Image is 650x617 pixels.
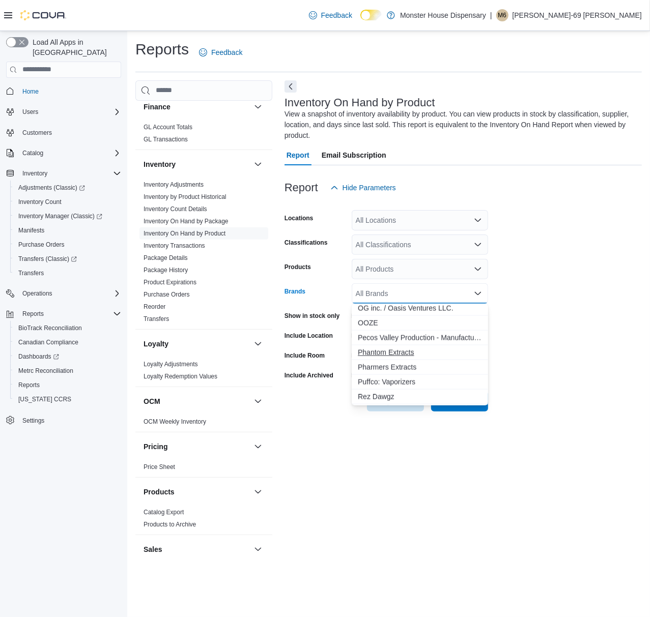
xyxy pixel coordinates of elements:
[285,287,305,296] label: Brands
[326,178,400,198] button: Hide Parameters
[14,336,82,348] a: Canadian Compliance
[144,193,227,200] a: Inventory by Product Historical
[285,97,435,109] h3: Inventory On Hand by Product
[6,80,121,454] nav: Complex example
[474,265,482,273] button: Open list of options
[144,291,190,298] a: Purchase Orders
[144,315,169,322] a: Transfers
[144,242,205,249] a: Inventory Transactions
[144,487,175,497] h3: Products
[18,287,121,300] span: Operations
[211,47,242,57] span: Feedback
[144,463,175,471] span: Price Sheet
[144,217,229,225] span: Inventory On Hand by Package
[18,352,59,361] span: Dashboards
[352,390,488,404] button: Rez Dawgz
[18,126,121,139] span: Customers
[14,350,63,363] a: Dashboards
[135,121,272,150] div: Finance
[144,487,250,497] button: Products
[18,147,47,159] button: Catalog
[144,521,196,528] a: Products to Archive
[22,87,39,96] span: Home
[144,303,165,310] a: Reorder
[352,360,488,375] button: Pharmers Extracts
[18,415,48,427] a: Settings
[144,102,171,112] h3: Finance
[144,418,206,425] a: OCM Weekly Inventory
[18,414,121,426] span: Settings
[18,269,44,277] span: Transfers
[285,332,333,340] label: Include Location
[2,166,125,181] button: Inventory
[18,324,82,332] span: BioTrack Reconciliation
[10,238,125,252] button: Purchase Orders
[144,396,250,406] button: OCM
[358,377,482,387] span: Puffco: Vaporizers
[10,364,125,378] button: Metrc Reconciliation
[252,440,264,453] button: Pricing
[144,442,167,452] h3: Pricing
[22,129,52,137] span: Customers
[358,333,482,343] span: Pecos Valley Production - Manufacturing
[18,212,102,220] span: Inventory Manager (Classic)
[20,10,66,20] img: Cova
[144,303,165,311] span: Reorder
[10,378,125,392] button: Reports
[29,37,121,57] span: Load All Apps in [GEOGRAPHIC_DATA]
[18,381,40,389] span: Reports
[144,254,188,262] span: Package Details
[14,239,69,251] a: Purchase Orders
[498,9,506,21] span: M6
[360,10,382,20] input: Dark Mode
[18,395,71,403] span: [US_STATE] CCRS
[321,10,352,20] span: Feedback
[352,301,488,316] button: OG inc. / Oasis Ventures LLC.
[305,5,356,25] a: Feedback
[144,205,207,213] a: Inventory Count Details
[2,286,125,301] button: Operations
[18,338,78,346] span: Canadian Compliance
[14,224,121,237] span: Manifests
[252,158,264,170] button: Inventory
[10,392,125,406] button: [US_STATE] CCRS
[144,508,184,516] span: Catalog Export
[18,308,121,320] span: Reports
[490,9,492,21] p: |
[22,417,44,425] span: Settings
[14,210,121,222] span: Inventory Manager (Classic)
[10,223,125,238] button: Manifests
[358,318,482,328] span: OOZE
[195,42,246,63] a: Feedback
[285,351,325,360] label: Include Room
[144,442,250,452] button: Pricing
[18,241,65,249] span: Purchase Orders
[18,85,121,98] span: Home
[135,506,272,535] div: Products
[18,198,62,206] span: Inventory Count
[14,182,121,194] span: Adjustments (Classic)
[18,167,51,180] button: Inventory
[14,196,66,208] a: Inventory Count
[10,349,125,364] a: Dashboards
[18,85,43,98] a: Home
[144,123,192,131] span: GL Account Totals
[474,241,482,249] button: Open list of options
[285,109,637,141] div: View a snapshot of inventory availability by product. You can view products in stock by classific...
[135,416,272,432] div: OCM
[352,316,488,331] button: OOZE
[144,159,176,169] h3: Inventory
[135,39,189,60] h1: Reports
[144,360,198,368] span: Loyalty Adjustments
[144,135,188,143] span: GL Transactions
[18,255,77,263] span: Transfers (Classic)
[144,339,168,349] h3: Loyalty
[144,254,188,261] a: Package Details
[144,242,205,250] span: Inventory Transactions
[144,181,204,188] a: Inventory Adjustments
[22,169,47,178] span: Inventory
[144,278,196,286] span: Product Expirations
[14,365,121,377] span: Metrc Reconciliation
[10,209,125,223] a: Inventory Manager (Classic)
